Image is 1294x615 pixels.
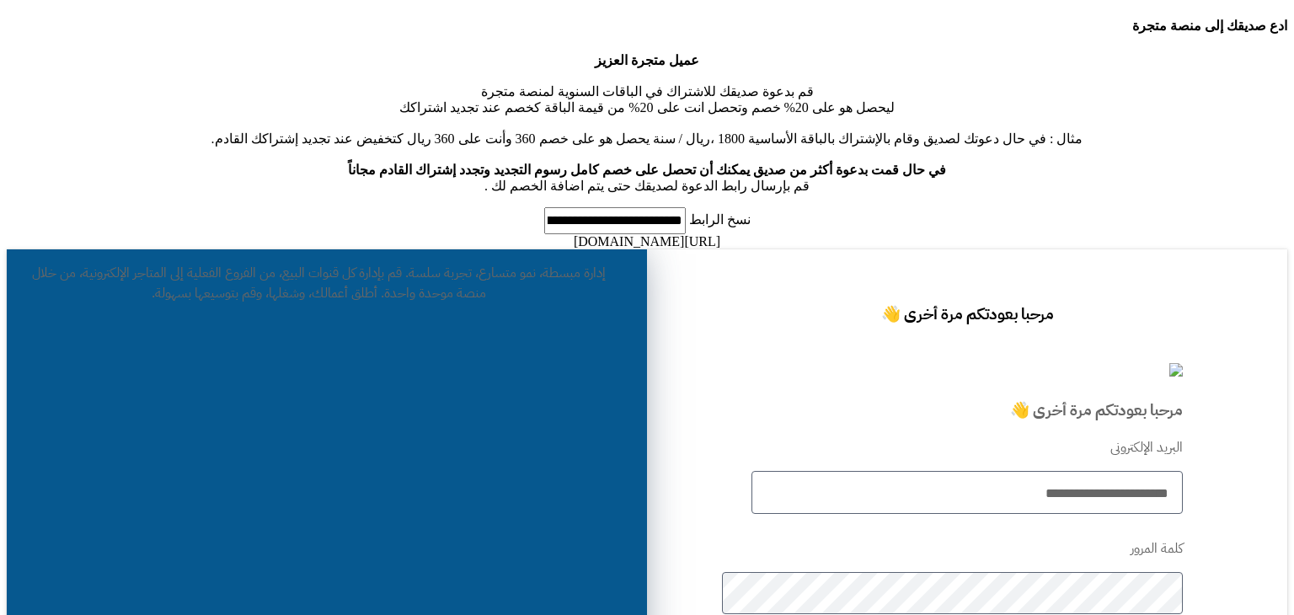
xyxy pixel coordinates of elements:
[7,234,1287,249] div: [URL][DOMAIN_NAME]
[32,263,486,303] span: قم بإدارة كل قنوات البيع، من الفروع الفعلية إلى المتاجر الإلكترونية، من خلال منصة موحدة واحدة. أط...
[751,398,1183,422] h3: مرحبا بعودتكم مرة أخرى 👋
[7,52,1287,194] p: قم بدعوة صديقك للاشتراك في الباقات السنوية لمنصة متجرة ليحصل هو على 20% خصم وتحصل انت على 20% من ...
[751,538,1183,559] p: كلمة المرور
[1169,363,1183,377] img: logo-2.png
[595,53,699,67] b: عميل متجرة العزيز
[405,263,606,283] span: إدارة مبسطة، نمو متسارع، تجربة سلسة.
[881,302,1054,326] span: مرحبا بعودتكم مرة أخرى 👋
[751,437,1183,457] p: البريد الإلكترونى
[686,212,751,227] label: نسخ الرابط
[7,18,1287,34] h4: ادع صديقك إلى منصة متجرة
[348,163,946,177] b: في حال قمت بدعوة أكثر من صديق يمكنك أن تحصل على خصم كامل رسوم التجديد وتجدد إشتراك القادم مجاناً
